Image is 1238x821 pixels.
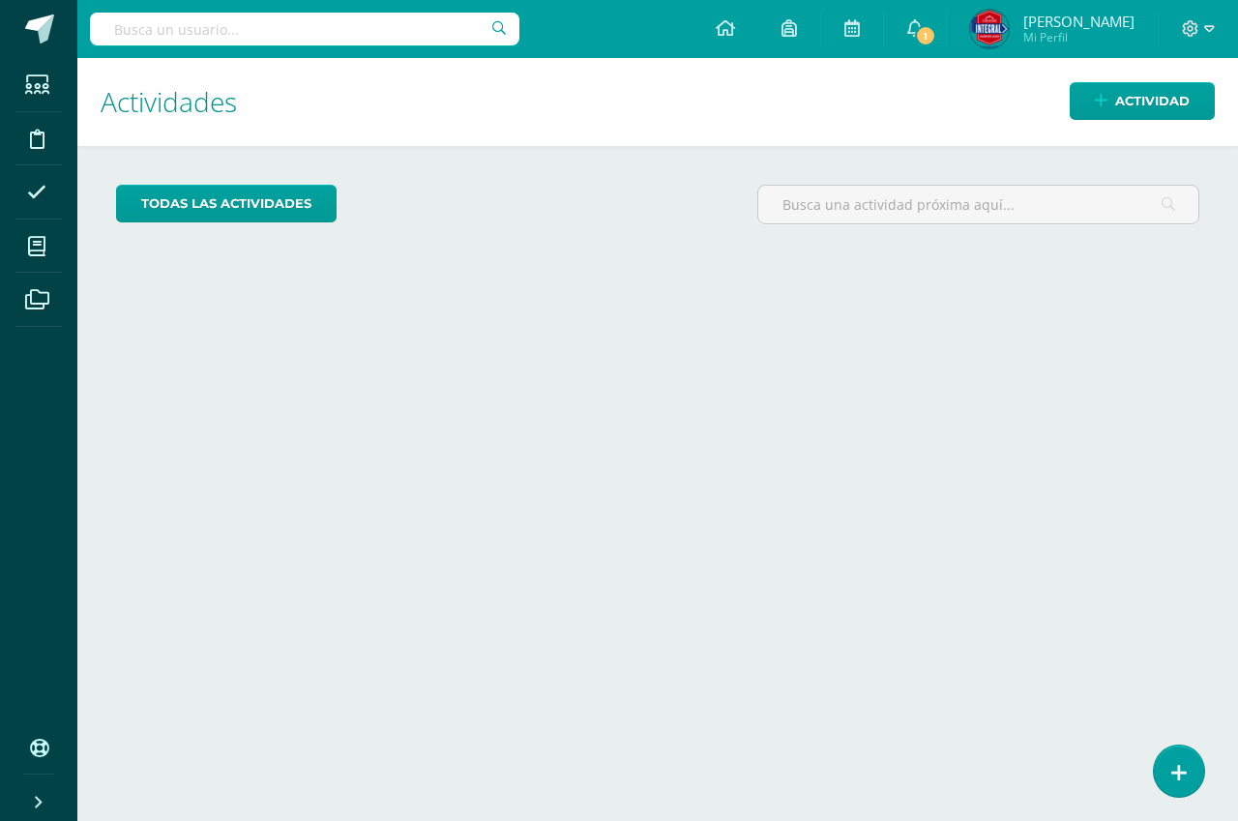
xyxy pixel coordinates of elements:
a: todas las Actividades [116,185,337,222]
img: f13dc2cf2884ab7a474128d11d9ad4aa.png [970,10,1009,48]
span: Actividad [1115,83,1190,119]
input: Busca una actividad próxima aquí... [758,186,1198,223]
input: Busca un usuario... [90,13,519,45]
a: Actividad [1070,82,1215,120]
h1: Actividades [101,58,1215,146]
span: Mi Perfil [1023,29,1135,45]
span: 1 [915,25,936,46]
span: [PERSON_NAME] [1023,12,1135,31]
